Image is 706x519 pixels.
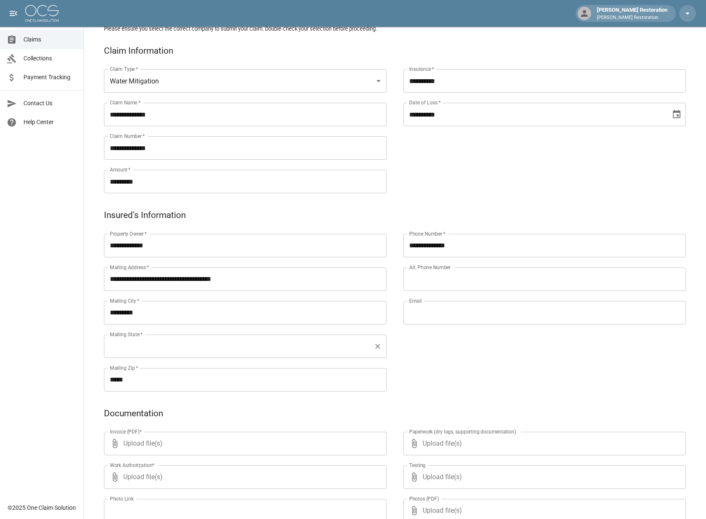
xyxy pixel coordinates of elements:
label: Date of Loss [409,99,441,106]
span: Upload file(s) [423,465,663,489]
button: Choose date, selected date is Sep 21, 2025 [668,106,685,123]
label: Mailing State [110,331,143,338]
label: Amount [110,166,131,173]
label: Claim Type [110,65,138,73]
span: Upload file(s) [123,465,364,489]
label: Mailing Address [110,264,149,271]
p: [PERSON_NAME] Restoration [597,14,667,21]
label: Mailing City [110,297,140,304]
label: Photo Link [110,495,134,502]
label: Claim Name [110,99,140,106]
button: open drawer [5,5,22,22]
span: Help Center [23,118,77,127]
label: Testing [409,462,426,469]
label: Insurance [409,65,434,73]
span: Claims [23,35,77,44]
div: [PERSON_NAME] Restoration [594,6,671,21]
span: Upload file(s) [123,432,364,455]
label: Email [409,297,422,304]
span: Upload file(s) [423,432,663,455]
img: ocs-logo-white-transparent.png [25,5,59,22]
label: Photos (PDF) [409,495,439,502]
label: Property Owner [110,230,147,237]
h5: Please ensure you select the correct company to submit your claim. Double-check your selection be... [104,25,686,32]
label: Alt. Phone Number [409,264,451,271]
span: Payment Tracking [23,73,77,82]
label: Phone Number [409,230,445,237]
label: Paperwork (dry logs, supporting documentation) [409,428,516,435]
label: Invoice (PDF)* [110,428,142,435]
button: Clear [372,340,384,352]
div: © 2025 One Claim Solution [8,503,76,512]
label: Work Authorization* [110,462,155,469]
span: Contact Us [23,99,77,108]
div: Water Mitigation [104,69,387,93]
span: Collections [23,54,77,63]
label: Claim Number [110,132,145,140]
label: Mailing Zip [110,364,138,371]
